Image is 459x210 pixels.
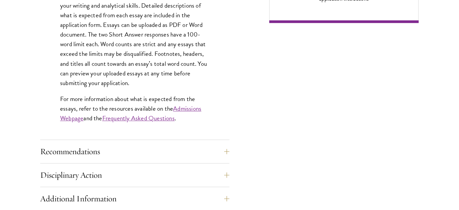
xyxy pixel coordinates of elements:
button: Disciplinary Action [40,167,229,183]
button: Additional Information [40,191,229,207]
a: Frequently Asked Questions [102,113,175,123]
button: Recommendations [40,144,229,159]
a: Admissions Webpage [60,104,201,123]
p: For more information about what is expected from the essays, refer to the resources available on ... [60,94,210,123]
